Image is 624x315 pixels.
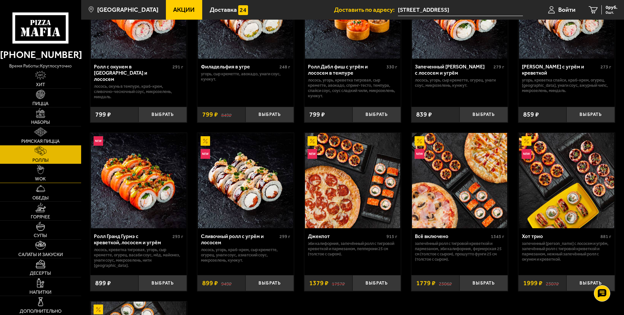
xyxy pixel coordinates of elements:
[606,5,617,10] span: 0 руб.
[21,139,60,144] span: Римская пицца
[245,107,294,123] button: Выбрать
[94,233,171,246] div: Ролл Гранд Гурмэ с креветкой, лососем и угрём
[97,7,158,13] span: [GEOGRAPHIC_DATA]
[305,133,400,228] img: Джекпот
[18,252,63,257] span: Салаты и закуски
[415,64,492,76] div: Запеченный [PERSON_NAME] с лососем и угрём
[459,275,508,291] button: Выбрать
[415,149,424,159] img: Новинка
[36,83,45,87] span: Хит
[600,234,611,239] span: 881 г
[566,107,615,123] button: Выбрать
[439,280,452,287] s: 2306 ₽
[201,64,278,70] div: Филадельфия в угре
[201,233,278,246] div: Сливочный ролл с угрём и лососем
[416,280,436,287] span: 1779 ₽
[518,133,615,228] a: АкционныйНовинкаХот трио
[522,78,611,93] p: угорь, креветка спайси, краб-крем, огурец, [GEOGRAPHIC_DATA], унаги соус, ажурный чипс, микрозеле...
[523,111,539,118] span: 859 ₽
[201,71,290,82] p: угорь, Сыр креметте, авокадо, унаги соус, кунжут.
[210,7,237,13] span: Доставка
[173,7,195,13] span: Акции
[416,111,432,118] span: 839 ₽
[32,102,48,106] span: Пицца
[90,133,187,228] a: НовинкаРолл Гранд Гурмэ с креветкой, лососем и угрём
[91,133,186,228] img: Ролл Гранд Гурмэ с креветкой, лососем и угрём
[522,64,599,76] div: [PERSON_NAME] с угрём и креветкой
[202,280,218,287] span: 899 ₽
[522,136,531,146] img: Акционный
[309,111,325,118] span: 799 ₽
[201,247,290,263] p: лосось, угорь, краб-крем, Сыр креметте, огурец, унаги соус, азиатский соус, микрозелень, кунжут.
[308,233,385,239] div: Джекпот
[309,280,329,287] span: 1379 ₽
[522,149,531,159] img: Новинка
[279,64,290,70] span: 248 г
[566,275,615,291] button: Выбрать
[332,280,345,287] s: 1757 ₽
[279,234,290,239] span: 299 г
[221,280,232,287] s: 949 ₽
[198,133,293,228] img: Сливочный ролл с угрём и лососем
[415,241,504,262] p: Запечённый ролл с тигровой креветкой и пармезаном, Эби Калифорния, Фермерская 25 см (толстое с сы...
[138,107,187,123] button: Выбрать
[600,64,611,70] span: 273 г
[35,177,46,181] span: WOK
[352,107,401,123] button: Выбрать
[32,158,49,163] span: Роллы
[31,215,50,219] span: Горячее
[386,64,397,70] span: 330 г
[221,111,232,118] s: 849 ₽
[308,136,317,146] img: Акционный
[415,233,489,239] div: Всё включено
[491,234,504,239] span: 1345 г
[308,64,385,76] div: Ролл Дабл фиш с угрём и лососем в темпуре
[493,64,504,70] span: 279 г
[94,136,103,146] img: Новинка
[238,5,248,15] img: 15daf4d41897b9f0e9f617042186c801.svg
[34,233,47,238] span: Супы
[95,111,111,118] span: 799 ₽
[172,64,183,70] span: 291 г
[334,7,398,13] span: Доставить по адресу:
[558,7,576,13] span: Войти
[202,111,218,118] span: 799 ₽
[411,133,508,228] a: АкционныйНовинкаВсё включено
[398,4,523,16] input: Ваш адрес доставки
[308,78,397,99] p: лосось, угорь, креветка тигровая, Сыр креметте, авокадо, спринг-тесто, темпура, спайси соус, соус...
[245,275,294,291] button: Выбрать
[352,275,401,291] button: Выбрать
[32,196,49,200] span: Обеды
[308,149,317,159] img: Новинка
[20,309,62,314] span: Дополнительно
[415,136,424,146] img: Акционный
[30,271,51,276] span: Десерты
[304,133,401,228] a: АкционныйНовинкаДжекпот
[606,10,617,14] span: 0 шт.
[94,305,103,314] img: Акционный
[519,133,614,228] img: Хот трио
[201,149,210,159] img: Новинка
[415,78,504,88] p: лосось, угорь, Сыр креметте, огурец, унаги соус, микрозелень, кунжут.
[197,133,294,228] a: АкционныйНовинкаСливочный ролл с угрём и лососем
[94,247,183,268] p: лосось, креветка тигровая, угорь, Сыр креметте, огурец, васаби соус, мёд, майонез, унаги соус, ми...
[172,234,183,239] span: 293 г
[546,280,559,287] s: 2307 ₽
[386,234,397,239] span: 915 г
[412,133,507,228] img: Всё включено
[94,64,171,82] div: Ролл с окунем в [GEOGRAPHIC_DATA] и лососем
[522,233,599,239] div: Хот трио
[94,84,183,100] p: лосось, окунь в темпуре, краб-крем, сливочно-чесночный соус, микрозелень, миндаль.
[138,275,187,291] button: Выбрать
[459,107,508,123] button: Выбрать
[523,280,543,287] span: 1999 ₽
[95,280,111,287] span: 899 ₽
[29,290,51,295] span: Напитки
[201,136,210,146] img: Акционный
[308,241,397,257] p: Эби Калифорния, Запечённый ролл с тигровой креветкой и пармезаном, Пепперони 25 см (толстое с сыр...
[522,241,611,262] p: Запеченный [PERSON_NAME] с лососем и угрём, Запечённый ролл с тигровой креветкой и пармезаном, Не...
[31,120,50,125] span: Наборы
